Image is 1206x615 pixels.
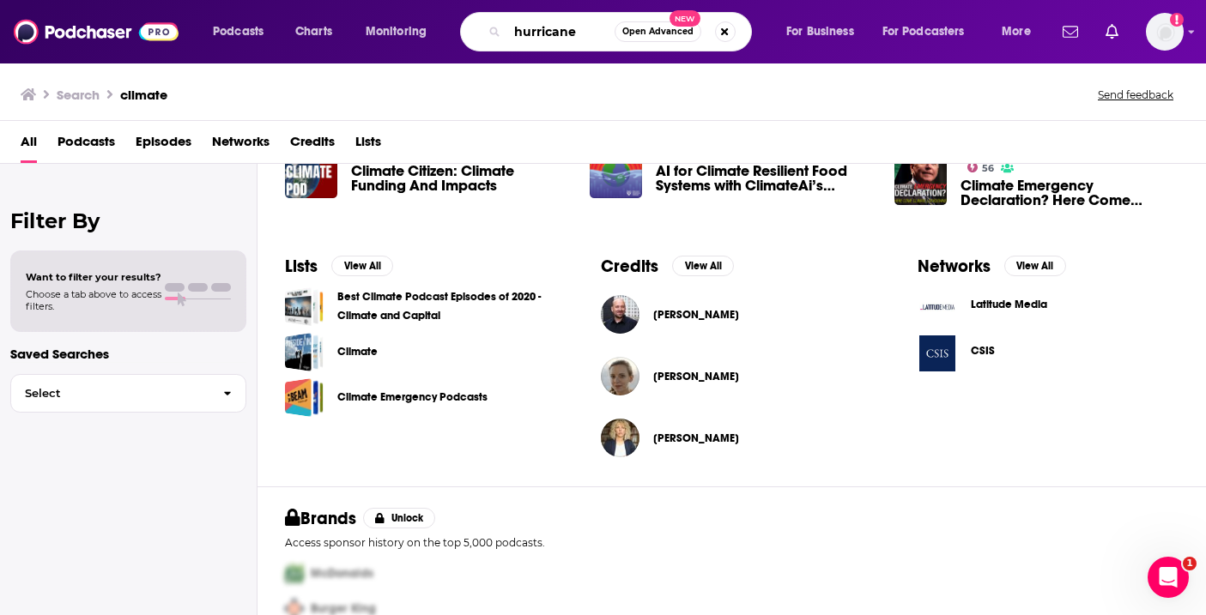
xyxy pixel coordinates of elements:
[601,419,639,457] a: Jennifer Morgan
[918,256,991,277] h2: Networks
[212,128,270,163] a: Networks
[1146,13,1184,51] span: Logged in as kkade
[363,508,436,528] button: Unlock
[961,178,1179,208] a: Climate Emergency Declaration? Here Come Climate Lockdowns - Climate Change Roundtable #75
[285,256,393,277] a: ListsView All
[918,256,1066,277] a: NetworksView All
[894,154,947,206] img: Climate Emergency Declaration? Here Come Climate Lockdowns - Climate Change Roundtable #75
[1183,557,1197,570] span: 1
[967,162,995,172] a: 56
[278,556,311,591] img: First Pro Logo
[670,10,700,27] span: New
[1170,13,1184,27] svg: Add a profile image
[337,388,488,407] a: Climate Emergency Podcasts
[774,18,876,45] button: open menu
[1004,256,1066,276] button: View All
[653,431,739,445] span: [PERSON_NAME]
[601,349,862,404] button: Dr.Margaret Klein SalamonDr.Margaret Klein Salamon
[918,334,1179,373] a: CSIS logoCSIS
[615,21,701,42] button: Open AdvancedNew
[918,287,1179,327] a: Latitude Media logoLatitude Media
[590,146,642,198] img: AI for Climate Resilient Food Systems with ClimateAi’s Himanshu Gupta
[351,164,569,193] a: Climate Citizen: Climate Funding And Impacts
[201,18,286,45] button: open menu
[1093,87,1179,102] button: Send feedback
[656,164,874,193] span: AI for Climate Resilient Food Systems with ClimateAi’s [PERSON_NAME]
[601,256,658,277] h2: Credits
[331,256,393,276] button: View All
[653,431,739,445] a: Jennifer Morgan
[1146,13,1184,51] button: Show profile menu
[653,308,739,322] span: [PERSON_NAME]
[285,333,324,371] a: Climate
[882,20,965,44] span: For Podcasters
[656,164,874,193] a: AI for Climate Resilient Food Systems with ClimateAi’s Himanshu Gupta
[1056,17,1085,46] a: Show notifications dropdown
[285,508,356,529] h2: Brands
[786,20,854,44] span: For Business
[337,287,546,325] a: Best Climate Podcast Episodes of 2020 - Climate and Capital
[337,342,378,361] a: Climate
[26,288,161,312] span: Choose a tab above to access filters.
[990,18,1052,45] button: open menu
[918,334,957,373] img: CSIS logo
[10,346,246,362] p: Saved Searches
[285,287,324,326] a: Best Climate Podcast Episodes of 2020 - Climate and Capital
[601,295,639,334] img: Dr. Gavin A. Schmidt
[10,208,246,233] h2: Filter By
[601,256,734,277] a: CreditsView All
[285,536,1179,549] p: Access sponsor history on the top 5,000 podcasts.
[1146,13,1184,51] img: User Profile
[918,287,957,327] img: Latitude Media logo
[653,370,739,383] span: [PERSON_NAME]
[290,128,335,163] a: Credits
[285,146,337,198] img: Climate Citizen: Climate Funding And Impacts
[57,87,100,103] h3: Search
[120,87,167,103] h3: climate
[601,287,862,342] button: Dr. Gavin A. SchmidtDr. Gavin A. Schmidt
[971,298,1047,311] span: Latitude Media
[14,15,179,48] img: Podchaser - Follow, Share and Rate Podcasts
[354,18,449,45] button: open menu
[622,27,694,36] span: Open Advanced
[871,18,990,45] button: open menu
[601,357,639,395] a: Dr.Margaret Klein Salamon
[355,128,381,163] span: Lists
[10,374,246,413] button: Select
[982,165,994,172] span: 56
[971,344,995,358] span: CSIS
[1002,20,1031,44] span: More
[295,20,332,44] span: Charts
[507,18,615,45] input: Search podcasts, credits, & more...
[653,308,739,322] a: Dr. Gavin A. Schmidt
[476,12,768,51] div: Search podcasts, credits, & more...
[672,256,734,276] button: View All
[285,378,324,417] a: Climate Emergency Podcasts
[653,370,739,383] a: Dr.Margaret Klein Salamon
[213,20,264,44] span: Podcasts
[136,128,191,163] a: Episodes
[11,388,209,399] span: Select
[58,128,115,163] a: Podcasts
[284,18,342,45] a: Charts
[1099,17,1125,46] a: Show notifications dropdown
[21,128,37,163] a: All
[311,566,373,581] span: McDonalds
[1148,557,1189,598] iframe: Intercom live chat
